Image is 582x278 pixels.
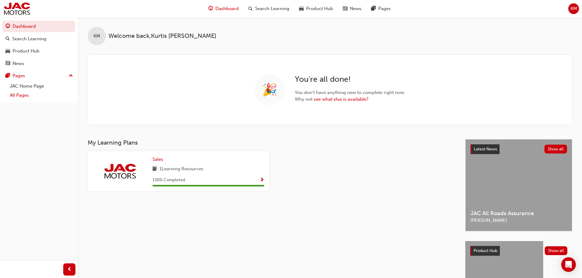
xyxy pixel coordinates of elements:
[2,58,75,69] a: News
[568,3,579,14] button: KM
[343,5,347,13] span: news-icon
[295,74,405,84] h2: You're all done!
[69,72,73,80] span: up-icon
[474,146,497,152] span: Latest News
[88,139,456,146] h3: My Learning Plans
[152,156,166,163] a: Sales
[5,61,10,67] span: news-icon
[13,48,39,55] div: Product Hub
[103,163,137,179] img: jac-portal
[545,246,568,255] button: Show all
[5,49,10,54] span: car-icon
[561,257,576,272] div: Open Intercom Messenger
[306,5,333,12] span: Product Hub
[378,5,391,12] span: Pages
[12,35,46,42] div: Search Learning
[570,5,577,12] span: KM
[470,144,567,154] a: Latest NewsShow all
[338,2,366,15] a: news-iconNews
[465,139,572,231] a: Latest NewsShow allJAC All Roads Assurance[PERSON_NAME]
[5,36,10,42] span: search-icon
[295,96,405,103] span: Why not
[248,5,253,13] span: search-icon
[371,5,376,13] span: pages-icon
[470,210,567,217] span: JAC All Roads Assurance
[3,2,31,16] img: jac-portal
[295,89,405,96] span: You don't have anything new to complete right now.
[208,5,213,13] span: guage-icon
[13,72,25,79] div: Pages
[260,178,264,183] span: Show Progress
[152,157,163,162] span: Sales
[366,2,396,15] a: pages-iconPages
[299,5,304,13] span: car-icon
[108,33,216,40] span: Welcome back , Kurtis [PERSON_NAME]
[5,24,10,29] span: guage-icon
[152,165,157,173] span: book-icon
[93,33,100,40] span: KM
[2,33,75,45] a: Search Learning
[2,70,75,81] button: Pages
[2,45,75,57] a: Product Hub
[2,21,75,32] a: Dashboard
[314,96,368,102] a: see what else is available?
[294,2,338,15] a: car-iconProduct Hub
[215,5,239,12] span: Dashboard
[2,20,75,70] button: DashboardSearch LearningProduct HubNews
[159,165,203,173] span: 1 Learning Resources
[255,5,289,12] span: Search Learning
[350,5,361,12] span: News
[67,266,72,273] span: prev-icon
[470,217,567,224] span: [PERSON_NAME]
[260,176,264,184] button: Show Progress
[262,86,277,93] span: 🎉
[7,81,75,91] a: JAC Home Page
[13,60,24,67] div: News
[152,177,185,184] span: 100 % Completed
[243,2,294,15] a: search-iconSearch Learning
[5,73,10,79] span: pages-icon
[544,145,567,153] button: Show all
[7,91,75,100] a: All Pages
[474,248,497,253] span: Product Hub
[203,2,243,15] a: guage-iconDashboard
[470,246,567,256] a: Product HubShow all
